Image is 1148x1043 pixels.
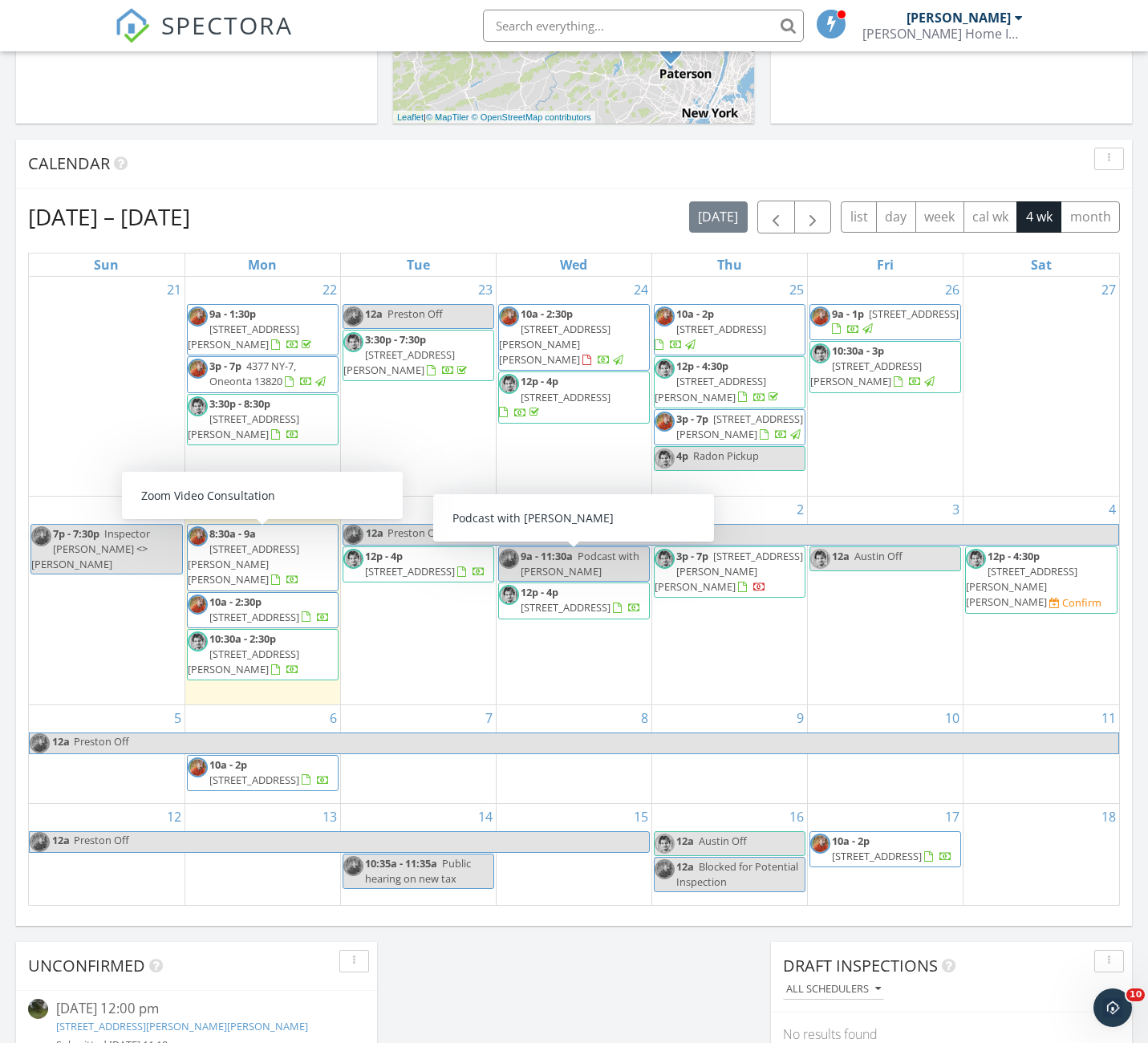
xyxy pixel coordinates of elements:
span: 4p [676,448,688,463]
div: [PERSON_NAME] [907,10,1011,26]
a: Go to October 6, 2025 [327,705,340,731]
img: streetview [28,999,48,1019]
a: © MapTiler [426,112,469,122]
span: [STREET_ADDRESS] [209,773,299,787]
span: [STREET_ADDRESS] [209,610,299,624]
img: screen_shot_20250711_at_9.04.05_am.png [810,549,830,569]
td: Go to September 29, 2025 [185,496,340,704]
a: Go to October 1, 2025 [638,497,651,522]
div: | [393,111,595,124]
span: 12a [51,733,71,753]
span: Inspector [PERSON_NAME] <> [PERSON_NAME] [31,526,150,571]
a: 12p - 4:30p [STREET_ADDRESS][PERSON_NAME][PERSON_NAME] [966,549,1077,610]
a: 12p - 4p [STREET_ADDRESS] [343,546,494,582]
img: orangeheadshot.png [188,595,208,615]
a: 8:30a - 9a [STREET_ADDRESS][PERSON_NAME][PERSON_NAME] [188,526,299,587]
td: Go to September 25, 2025 [652,277,808,497]
span: [STREET_ADDRESS] [676,322,766,336]
a: Saturday [1028,254,1055,276]
img: orangeheadshot.png [655,412,675,432]
span: 9a - 1p [832,306,864,321]
img: orangeheadshot.png [810,834,830,854]
td: Go to September 21, 2025 [29,277,185,497]
button: week [915,201,964,233]
span: [STREET_ADDRESS][PERSON_NAME] [188,647,299,676]
a: 10a - 2:30p [STREET_ADDRESS] [187,592,339,628]
span: 3p - 7p [676,412,708,426]
td: Go to October 8, 2025 [496,704,651,803]
a: 12p - 4p [STREET_ADDRESS] [498,371,650,424]
td: Go to October 18, 2025 [963,804,1119,905]
a: Leaflet [397,112,424,122]
a: Confirm [1049,595,1101,611]
a: Go to September 21, 2025 [164,277,185,302]
span: 3p - 7p [676,549,708,563]
span: Austin Off [854,549,903,563]
a: Monday [245,254,280,276]
img: screen_shot_20250711_at_9.04.05_am.png [343,332,363,352]
td: Go to October 10, 2025 [808,704,963,803]
a: Go to October 14, 2025 [475,804,496,830]
a: Thursday [714,254,745,276]
a: 12p - 4p [STREET_ADDRESS] [499,374,611,419]
td: Go to October 12, 2025 [29,804,185,905]
a: Go to October 16, 2025 [786,804,807,830]
td: Go to October 2, 2025 [652,496,808,704]
button: Next [794,201,832,233]
img: orangeheadshot.png [343,306,363,327]
button: day [876,201,916,233]
a: 9a - 1:30p [STREET_ADDRESS][PERSON_NAME] [188,306,314,351]
span: [STREET_ADDRESS][PERSON_NAME] [676,412,803,441]
td: Go to October 3, 2025 [808,496,963,704]
a: Go to October 13, 2025 [319,804,340,830]
img: screen_shot_20250711_at_9.04.05_am.png [188,631,208,651]
td: Go to September 30, 2025 [340,496,496,704]
span: [STREET_ADDRESS][PERSON_NAME][PERSON_NAME] [499,322,611,367]
span: 7p - 7:30p [53,526,99,541]
span: [STREET_ADDRESS] [832,849,922,863]
iframe: Intercom live chat [1093,988,1132,1027]
span: Public hearing on new tax [365,856,471,886]
span: 10a - 2p [832,834,870,848]
td: Go to October 11, 2025 [963,704,1119,803]
td: Go to October 5, 2025 [29,704,185,803]
span: Draft Inspections [783,955,938,976]
img: screen_shot_20250711_at_9.04.05_am.png [499,585,519,605]
a: 8:30a - 9a [STREET_ADDRESS][PERSON_NAME][PERSON_NAME] [187,524,339,591]
span: Blocked for Potential Inspection [676,859,798,889]
span: 10:30a - 2:30p [209,631,276,646]
span: 8:30a - 9a [209,526,256,541]
img: orangeheadshot.png [30,832,50,852]
a: Go to October 4, 2025 [1105,497,1119,522]
span: SPECTORA [161,8,293,42]
a: 3p - 7p 4377 NY-7, Oneonta 13820 [209,359,328,388]
span: Preston Off [74,734,129,749]
button: Previous [757,201,795,233]
a: Go to October 3, 2025 [949,497,963,522]
td: Go to September 24, 2025 [496,277,651,497]
a: 10a - 2:30p [STREET_ADDRESS][PERSON_NAME][PERSON_NAME] [498,304,650,371]
div: Kincaid Home Inspection Services [862,26,1023,42]
span: 12a [365,525,384,545]
span: 12p - 4:30p [676,359,728,373]
td: Go to October 17, 2025 [808,804,963,905]
td: Go to October 4, 2025 [963,496,1119,704]
a: Go to October 15, 2025 [631,804,651,830]
button: 4 wk [1016,201,1061,233]
span: [STREET_ADDRESS] [869,306,959,321]
span: Preston Off [74,833,129,847]
span: Preston Off [387,526,443,540]
img: screen_shot_20250711_at_9.04.05_am.png [188,396,208,416]
img: orangeheadshot.png [188,526,208,546]
span: 10a - 2:30p [209,595,262,609]
span: 12a [676,859,694,874]
span: 12p - 4:30p [988,549,1040,563]
a: Friday [874,254,897,276]
span: [STREET_ADDRESS][PERSON_NAME] [343,347,455,377]
td: Go to September 26, 2025 [808,277,963,497]
img: screen_shot_20250711_at_9.04.05_am.png [810,343,830,363]
a: Go to September 30, 2025 [475,497,496,522]
span: Radon Pickup [693,448,759,463]
a: 12p - 4p [STREET_ADDRESS] [498,582,650,619]
button: [DATE] [689,201,748,233]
